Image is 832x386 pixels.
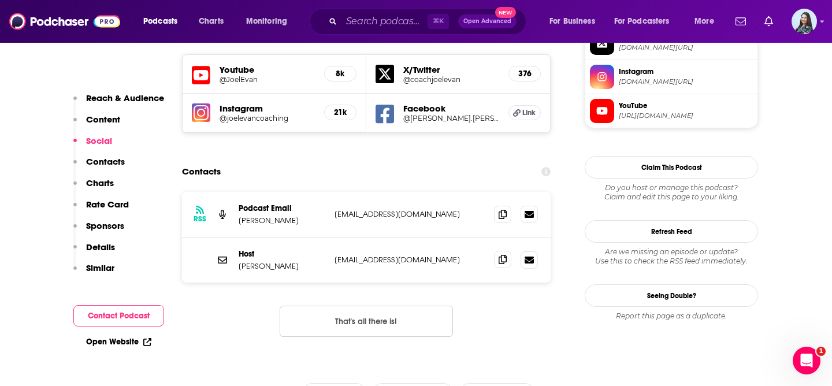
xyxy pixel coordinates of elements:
[614,13,670,29] span: For Podcasters
[239,203,325,213] p: Podcast Email
[619,101,753,111] span: YouTube
[86,337,151,347] a: Open Website
[694,13,714,29] span: More
[590,99,753,123] a: YouTube[URL][DOMAIN_NAME]
[335,255,485,265] p: [EMAIL_ADDRESS][DOMAIN_NAME]
[403,114,499,123] a: @[PERSON_NAME].[PERSON_NAME]
[73,156,125,177] button: Contacts
[73,262,114,284] button: Similar
[73,305,164,326] button: Contact Podcast
[585,183,758,202] div: Claim and edit this page to your liking.
[86,135,112,146] p: Social
[619,112,753,120] span: https://www.youtube.com/@JoelEvan
[335,209,485,219] p: [EMAIL_ADDRESS][DOMAIN_NAME]
[522,108,536,117] span: Link
[191,12,231,31] a: Charts
[428,14,449,29] span: ⌘ K
[192,103,210,122] img: iconImage
[495,7,516,18] span: New
[246,13,287,29] span: Monitoring
[220,103,315,114] h5: Instagram
[220,64,315,75] h5: Youtube
[135,12,192,31] button: open menu
[239,249,325,259] p: Host
[463,18,511,24] span: Open Advanced
[816,347,826,356] span: 1
[86,242,115,253] p: Details
[9,10,120,32] img: Podchaser - Follow, Share and Rate Podcasts
[334,69,347,79] h5: 8k
[731,12,751,31] a: Show notifications dropdown
[321,8,537,35] div: Search podcasts, credits, & more...
[508,105,541,120] a: Link
[239,261,325,271] p: [PERSON_NAME]
[793,347,820,374] iframe: Intercom live chat
[182,161,221,183] h2: Contacts
[585,247,758,266] div: Are we missing an episode or update? Use this to check the RSS feed immediately.
[792,9,817,34] img: User Profile
[86,199,129,210] p: Rate Card
[760,12,778,31] a: Show notifications dropdown
[403,64,499,75] h5: X/Twitter
[194,214,206,224] h3: RSS
[541,12,610,31] button: open menu
[458,14,517,28] button: Open AdvancedNew
[792,9,817,34] span: Logged in as brookefortierpr
[585,156,758,179] button: Claim This Podcast
[585,284,758,307] a: Seeing Double?
[585,220,758,243] button: Refresh Feed
[341,12,428,31] input: Search podcasts, credits, & more...
[585,311,758,321] div: Report this page as a duplicate.
[590,65,753,89] a: Instagram[DOMAIN_NAME][URL]
[792,9,817,34] button: Show profile menu
[73,177,114,199] button: Charts
[607,12,686,31] button: open menu
[518,69,531,79] h5: 376
[334,107,347,117] h5: 21k
[619,66,753,77] span: Instagram
[86,220,124,231] p: Sponsors
[220,114,315,123] a: @joelevancoaching
[238,12,302,31] button: open menu
[73,220,124,242] button: Sponsors
[590,31,753,55] a: X/Twitter[DOMAIN_NAME][URL]
[686,12,729,31] button: open menu
[86,92,164,103] p: Reach & Audience
[619,43,753,52] span: twitter.com/coachjoelevan
[220,75,315,84] a: @JoelEvan
[619,77,753,86] span: instagram.com/joelevancoaching
[403,103,499,114] h5: Facebook
[199,13,224,29] span: Charts
[73,92,164,114] button: Reach & Audience
[73,135,112,157] button: Social
[73,199,129,220] button: Rate Card
[143,13,177,29] span: Podcasts
[86,262,114,273] p: Similar
[585,183,758,192] span: Do you host or manage this podcast?
[86,177,114,188] p: Charts
[403,75,499,84] a: @coachjoelevan
[73,114,120,135] button: Content
[549,13,595,29] span: For Business
[86,156,125,167] p: Contacts
[239,216,325,225] p: [PERSON_NAME]
[73,242,115,263] button: Details
[86,114,120,125] p: Content
[280,306,453,337] button: Nothing here.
